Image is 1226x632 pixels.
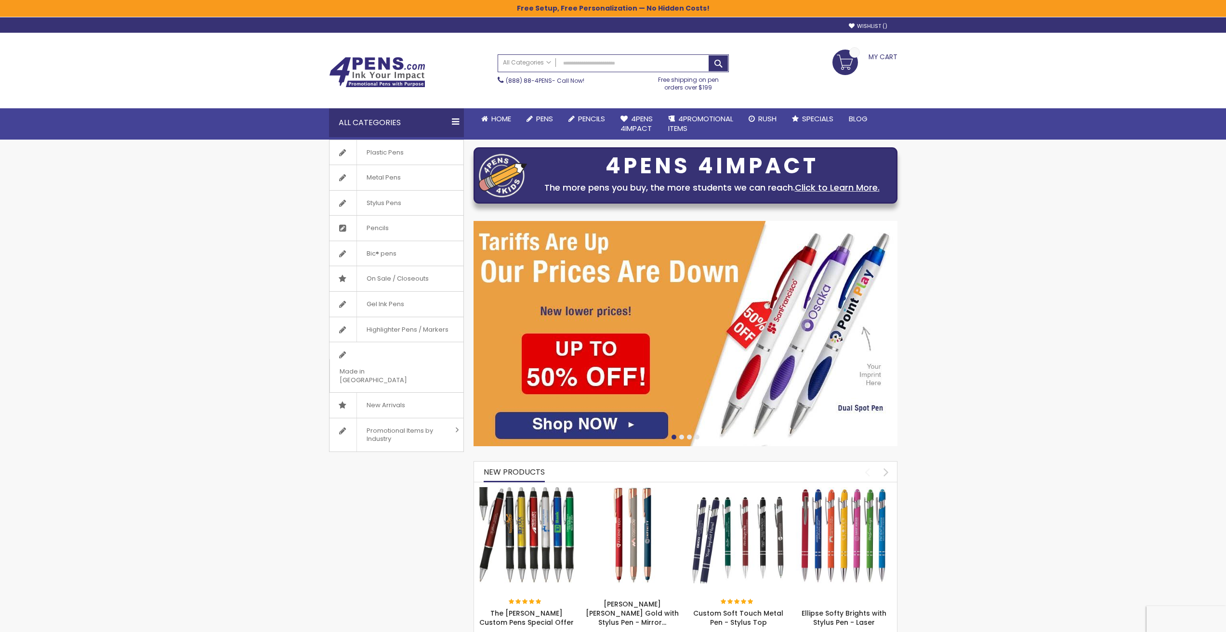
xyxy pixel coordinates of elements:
a: Pens [519,108,561,129]
a: New Arrivals [330,393,463,418]
span: Highlighter Pens / Markers [356,317,458,342]
span: Blog [849,114,868,124]
a: On Sale / Closeouts [330,266,463,291]
span: Pens [536,114,553,124]
a: Gel Ink Pens [330,292,463,317]
a: 4PROMOTIONALITEMS [660,108,741,140]
a: All Categories [498,55,556,71]
a: Highlighter Pens / Markers [330,317,463,342]
span: Gel Ink Pens [356,292,414,317]
span: Rush [758,114,777,124]
img: Crosby Softy Rose Gold with Stylus Pen - Mirror Laser [584,487,681,583]
img: The Barton Custom Pens Special Offer [479,487,575,583]
iframe: Google Customer Reviews [1147,606,1226,632]
span: New Products [484,466,545,477]
span: Stylus Pens [356,191,411,216]
a: Rush [741,108,784,129]
span: 4PROMOTIONAL ITEMS [668,114,733,133]
img: four_pen_logo.png [479,154,527,197]
span: Plastic Pens [356,140,413,165]
span: Metal Pens [356,165,410,190]
a: The [PERSON_NAME] Custom Pens Special Offer [479,608,574,627]
div: next [878,464,895,480]
span: - Call Now! [506,77,584,85]
a: 4Pens4impact [613,108,660,140]
img: 4Pens Custom Pens and Promotional Products [329,57,425,88]
span: Bic® pens [356,241,406,266]
span: Home [491,114,511,124]
a: The Barton Custom Pens Special Offer [479,487,575,495]
a: Crosby Softy Rose Gold with Stylus Pen - Mirror Laser [584,487,681,495]
a: Plastic Pens [330,140,463,165]
a: Ellipse Softy Brights with Stylus Pen - Laser [802,608,886,627]
span: New Arrivals [356,393,415,418]
span: 4Pens 4impact [620,114,653,133]
a: Made in [GEOGRAPHIC_DATA] [330,342,463,392]
a: Bic® pens [330,241,463,266]
div: prev [859,464,876,480]
a: [PERSON_NAME] [PERSON_NAME] Gold with Stylus Pen - Mirror… [586,599,679,627]
div: 4PENS 4IMPACT [532,156,892,176]
a: Wishlist [849,23,887,30]
img: Custom Soft Touch Metal Pen - Stylus Top [690,487,787,583]
span: Specials [802,114,833,124]
span: Pencils [578,114,605,124]
a: Pencils [561,108,613,129]
a: Custom Soft Touch Metal Pen - Stylus Top [690,487,787,495]
span: Made in [GEOGRAPHIC_DATA] [330,359,439,392]
a: Specials [784,108,841,129]
a: Pencils [330,216,463,241]
span: Promotional Items by Industry [356,418,452,451]
a: Home [474,108,519,129]
div: 100% [721,599,754,606]
a: Promotional Items by Industry [330,418,463,451]
a: Click to Learn More. [795,181,880,193]
div: All Categories [329,108,464,137]
a: Blog [841,108,875,129]
a: (888) 88-4PENS [506,77,552,85]
a: Ellipse Softy Brights with Stylus Pen - Laser [796,487,892,495]
a: Stylus Pens [330,191,463,216]
div: Free shipping on pen orders over $199 [648,72,729,91]
span: All Categories [503,59,551,66]
img: /cheap-promotional-products.html [474,221,897,446]
div: The more pens you buy, the more students we can reach. [532,181,892,194]
img: Ellipse Softy Brights with Stylus Pen - Laser [796,487,892,583]
a: Metal Pens [330,165,463,190]
span: Pencils [356,216,398,241]
div: 100% [509,599,542,606]
span: On Sale / Closeouts [356,266,438,291]
a: Custom Soft Touch Metal Pen - Stylus Top [693,608,783,627]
